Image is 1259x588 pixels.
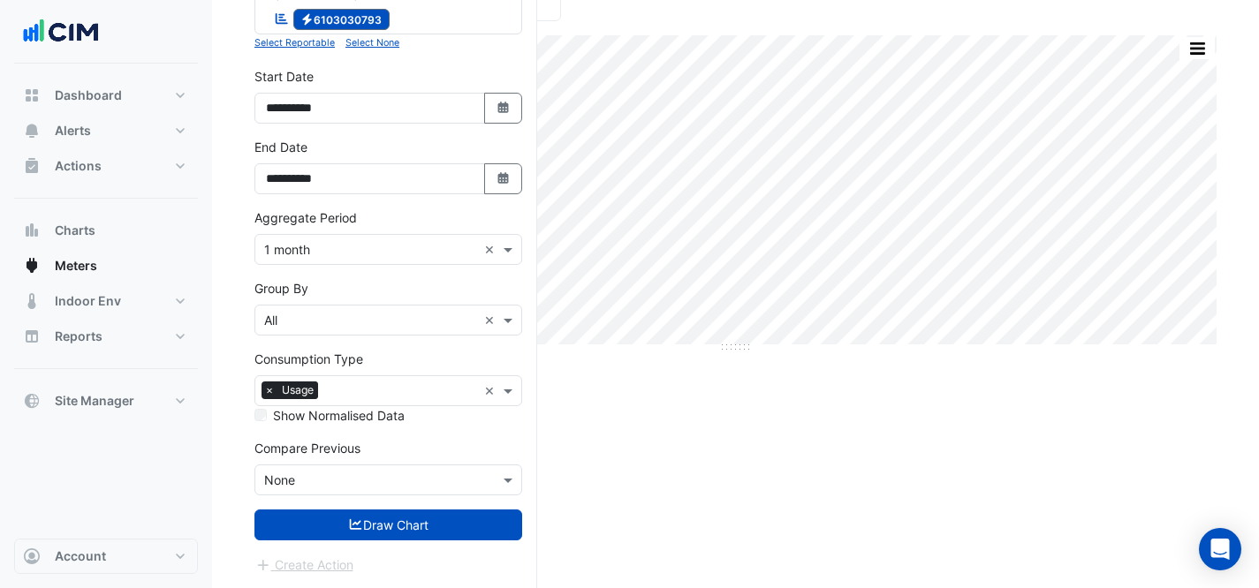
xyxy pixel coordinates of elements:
[23,157,41,175] app-icon: Actions
[254,138,307,156] label: End Date
[55,292,121,310] span: Indoor Env
[262,381,277,399] span: ×
[23,328,41,345] app-icon: Reports
[14,283,198,319] button: Indoor Env
[254,67,314,86] label: Start Date
[23,222,41,239] app-icon: Charts
[14,539,198,574] button: Account
[496,101,512,116] fa-icon: Select Date
[14,148,198,184] button: Actions
[254,439,360,457] label: Compare Previous
[254,37,335,49] small: Select Reportable
[345,37,399,49] small: Select None
[274,11,290,26] fa-icon: Reportable
[1179,37,1215,59] button: More Options
[55,157,102,175] span: Actions
[254,208,357,227] label: Aggregate Period
[293,9,391,30] span: 6103030793
[496,171,512,186] fa-icon: Select Date
[23,257,41,275] app-icon: Meters
[14,113,198,148] button: Alerts
[484,240,499,259] span: Clear
[254,509,522,540] button: Draw Chart
[14,213,198,248] button: Charts
[1199,528,1241,570] div: Open Intercom Messenger
[254,350,363,368] label: Consumption Type
[21,14,101,49] img: Company Logo
[484,381,499,400] span: Clear
[23,122,41,139] app-icon: Alerts
[23,292,41,310] app-icon: Indoor Env
[254,556,354,571] app-escalated-ticket-create-button: Please draw the charts first
[55,392,134,410] span: Site Manager
[14,383,198,418] button: Site Manager
[254,34,335,50] button: Select Reportable
[273,406,405,425] label: Show Normalised Data
[55,87,122,104] span: Dashboard
[14,319,198,354] button: Reports
[55,547,106,565] span: Account
[484,311,499,329] span: Clear
[345,34,399,50] button: Select None
[14,248,198,283] button: Meters
[55,122,91,139] span: Alerts
[254,279,308,298] label: Group By
[55,257,97,275] span: Meters
[300,12,314,26] fa-icon: Electricity
[23,87,41,104] app-icon: Dashboard
[277,381,318,399] span: Usage
[55,328,102,345] span: Reports
[23,392,41,410] app-icon: Site Manager
[14,78,198,113] button: Dashboard
[55,222,95,239] span: Charts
